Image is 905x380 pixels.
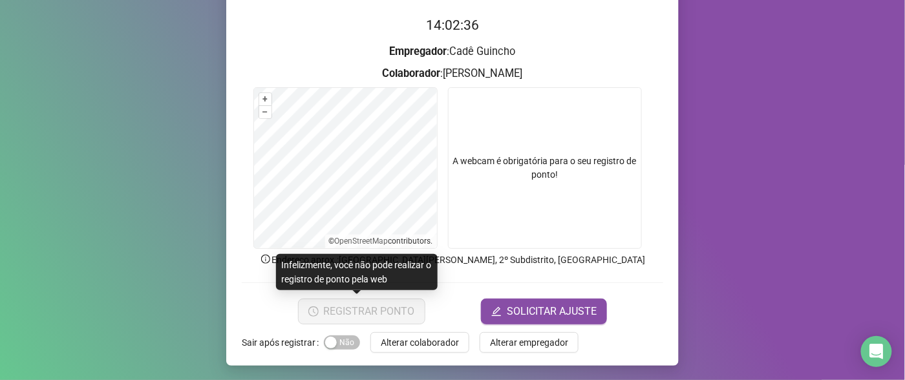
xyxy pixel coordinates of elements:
[448,87,642,249] div: A webcam é obrigatória para o seu registro de ponto!
[298,299,425,324] button: REGISTRAR PONTO
[259,106,271,118] button: –
[259,93,271,105] button: +
[242,65,663,82] h3: : [PERSON_NAME]
[861,336,892,367] div: Open Intercom Messenger
[383,67,441,79] strong: Colaborador
[335,237,389,246] a: OpenStreetMap
[426,17,479,33] time: 14:02:36
[242,253,663,267] p: Endereço aprox. : [GEOGRAPHIC_DATA][PERSON_NAME], 2º Subdistrito, [GEOGRAPHIC_DATA]
[381,335,459,350] span: Alterar colaborador
[242,332,324,353] label: Sair após registrar
[491,306,502,317] span: edit
[370,332,469,353] button: Alterar colaborador
[490,335,568,350] span: Alterar empregador
[329,237,433,246] li: © contributors.
[276,254,438,290] div: Infelizmente, você não pode realizar o registro de ponto pela web
[481,299,607,324] button: editSOLICITAR AJUSTE
[390,45,447,58] strong: Empregador
[260,253,271,265] span: info-circle
[242,43,663,60] h3: : Cadê Guincho
[507,304,597,319] span: SOLICITAR AJUSTE
[480,332,579,353] button: Alterar empregador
